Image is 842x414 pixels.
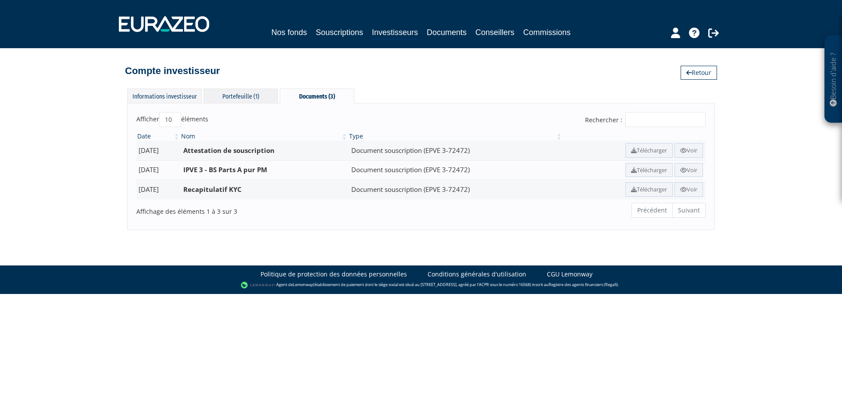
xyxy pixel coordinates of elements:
[183,146,275,155] b: Attestation de souscription
[159,112,181,127] select: Afficheréléments
[674,163,703,177] a: Voir
[203,88,278,103] div: Portefeuille (1)
[136,141,180,160] td: [DATE]
[428,270,526,279] a: Conditions générales d'utilisation
[475,26,514,39] a: Conseillers
[372,26,418,40] a: Investisseurs
[549,282,618,287] a: Registre des agents financiers (Regafi)
[348,180,563,199] td: Document souscription (EPVE 3-72472)
[119,16,209,32] img: 1732889491-logotype_eurazeo_blanc_rvb.png
[183,165,267,174] b: IPVE 3 - BS Parts A pur PM
[585,112,706,127] label: Rechercher :
[674,182,703,197] a: Voir
[293,282,313,287] a: Lemonway
[241,281,275,290] img: logo-lemonway.png
[316,26,363,39] a: Souscriptions
[427,26,467,39] a: Documents
[563,132,706,141] th: &nbsp;
[828,40,838,119] p: Besoin d'aide ?
[9,281,833,290] div: - Agent de (établissement de paiement dont le siège social est situé au [STREET_ADDRESS], agréé p...
[136,160,180,180] td: [DATE]
[136,180,180,199] td: [DATE]
[674,143,703,158] a: Voir
[136,132,180,141] th: Date: activer pour trier la colonne par ordre croissant
[136,202,366,216] div: Affichage des éléments 1 à 3 sur 3
[523,26,571,39] a: Commissions
[260,270,407,279] a: Politique de protection des données personnelles
[681,66,717,80] a: Retour
[271,26,307,39] a: Nos fonds
[127,88,202,103] div: Informations investisseur
[625,182,673,197] a: Télécharger
[280,88,354,103] div: Documents (3)
[547,270,592,279] a: CGU Lemonway
[136,112,208,127] label: Afficher éléments
[125,66,220,76] h4: Compte investisseur
[348,160,563,180] td: Document souscription (EPVE 3-72472)
[183,185,242,194] b: Recapitulatif KYC
[180,132,348,141] th: Nom: activer pour trier la colonne par ordre croissant
[348,132,563,141] th: Type: activer pour trier la colonne par ordre croissant
[625,163,673,177] a: Télécharger
[348,141,563,160] td: Document souscription (EPVE 3-72472)
[625,143,673,158] a: Télécharger
[625,112,706,127] input: Rechercher :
